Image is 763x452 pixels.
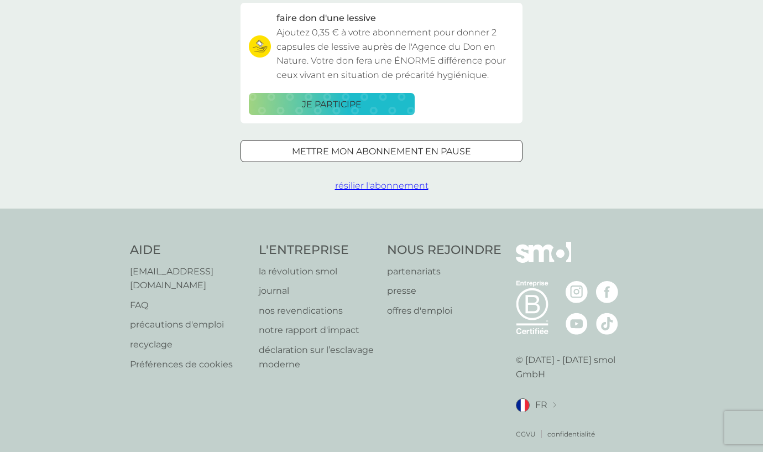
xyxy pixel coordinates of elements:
[547,429,595,439] a: confidentialité
[130,357,248,372] a: Préférences de cookies
[387,284,501,298] a: presse
[130,337,248,352] a: recyclage
[335,179,428,193] button: résilier l'abonnement
[259,264,377,279] a: la révolution smol
[335,180,428,191] span: résilier l'abonnement
[259,304,377,318] a: nos revendications
[276,11,376,25] h3: faire don d'une lessive
[516,353,634,381] p: © [DATE] - [DATE] smol GmbH
[516,429,536,439] a: CGVU
[566,281,588,303] img: visitez la page Instagram de smol
[130,264,248,293] a: [EMAIL_ADDRESS][DOMAIN_NAME]
[387,264,501,279] a: partenariats
[259,242,377,259] h4: L'ENTREPRISE
[259,343,377,371] a: déclaration sur l’esclavage moderne
[292,144,471,159] p: mettre mon abonnement en pause
[130,298,248,313] a: FAQ
[516,398,530,412] img: FR drapeau
[276,25,514,82] p: Ajoutez 0,35 € à votre abonnement pour donner 2 capsules de lessive auprès de l'Agence du Don en ...
[566,313,588,335] img: visitez la page Youtube de smol
[241,140,522,162] button: mettre mon abonnement en pause
[259,323,377,337] a: notre rapport d'impact
[130,318,248,332] a: précautions d'emploi
[596,281,618,303] img: visitez la page Facebook de smol
[387,242,501,259] h4: NOUS REJOINDRE
[516,242,571,279] img: smol
[130,242,248,259] h4: AIDE
[249,93,415,115] button: je participe
[535,398,547,412] span: FR
[596,313,618,335] img: visitez la page TikTok de smol
[302,97,362,112] p: je participe
[553,402,556,408] img: changer de pays
[259,284,377,298] a: journal
[387,304,501,318] a: offres d'emploi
